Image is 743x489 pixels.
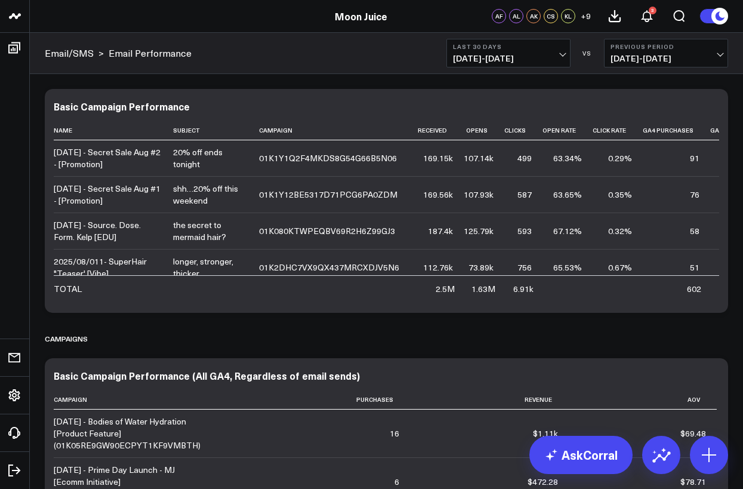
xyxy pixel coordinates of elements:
div: 112.76k [423,262,453,273]
div: 76 [690,189,699,201]
th: Subject [173,121,259,140]
div: 65.53% [553,262,582,273]
div: 67.12% [553,225,582,237]
th: Revenue [410,390,569,410]
th: Clicks [504,121,542,140]
div: 587 [517,189,532,201]
button: Last 30 Days[DATE]-[DATE] [446,39,571,67]
div: 2025/08/011- SuperHair "Teaser' [Vibe] [54,256,162,279]
a: Email Performance [109,47,192,60]
div: 01K080KTWPEQBV69R2H6Z99GJ3 [259,225,395,237]
th: Open Rate [542,121,593,140]
div: 169.15k [423,152,453,164]
div: AF [492,9,506,23]
div: $1.11k [533,428,558,439]
div: 107.93k [464,189,494,201]
div: [DATE] - Secret Sale Aug #2 - [Promotion] [54,146,162,170]
th: Click Rate [593,121,643,140]
div: 01K1Y12BE5317D71PCG6PA0ZDM [259,189,397,201]
div: 01K2DHC7VX9QX437MRCXDJV5N6 [259,262,399,273]
a: Email/SMS [45,47,94,60]
div: CS [544,9,558,23]
th: Campaign [259,121,418,140]
div: longer, stronger, thicker [173,256,248,279]
div: the secret to mermaid hair? [173,219,248,243]
div: 107.14k [464,152,494,164]
div: 63.65% [553,189,582,201]
a: AskCorral [529,436,633,474]
div: [DATE] - Secret Sale Aug #1 - [Promotion] [54,183,162,207]
div: 169.56k [423,189,453,201]
div: 1.63M [471,283,495,295]
button: Previous Period[DATE]-[DATE] [604,39,728,67]
b: Previous Period [611,43,722,50]
b: Last 30 Days [453,43,564,50]
div: $472.28 [528,476,558,488]
div: 499 [517,152,532,164]
button: +9 [578,9,593,23]
th: Aov [569,390,717,410]
div: 0.67% [608,262,632,273]
div: shh…20% off this weekend [173,183,248,207]
div: AK [526,9,541,23]
div: 593 [517,225,532,237]
th: Ga4 Purchases [643,121,710,140]
div: 6 [394,476,399,488]
div: > [45,47,104,60]
div: 01K1Y1Q2F4MKDS8G54G66B5N06 [259,152,397,164]
a: Moon Juice [335,10,387,23]
div: 125.79k [464,225,494,237]
div: 51 [690,262,699,273]
div: 73.89k [468,262,494,273]
div: 756 [517,262,532,273]
div: AL [509,9,523,23]
div: $78.71 [680,476,706,488]
th: Campaign [54,390,217,410]
div: 20% off ends tonight [173,146,248,170]
div: Basic Campaign Performance (All GA4, Regardless of email sends) [54,369,360,382]
div: KL [561,9,575,23]
div: 0.35% [608,189,632,201]
div: 2.5M [436,283,455,295]
div: 91 [690,152,699,164]
th: Purchases [217,390,410,410]
div: 602 [687,283,701,295]
div: Basic Campaign Performance [54,100,190,113]
div: 0.29% [608,152,632,164]
div: 187.4k [428,225,453,237]
th: Name [54,121,173,140]
div: [DATE] - Bodies of Water Hydration [Product Feature] (01K05RE9GW90ECPYT1KF9VMBTH) [54,416,206,451]
div: 63.34% [553,152,582,164]
div: [DATE] - Source. Dose. Form. Kelp [EDU] [54,219,162,243]
div: 16 [390,428,399,439]
th: Received [418,121,464,140]
div: 58 [690,225,699,237]
div: VS [576,50,598,57]
div: 3 [649,7,656,14]
div: Campaigns [45,325,88,352]
div: TOTAL [54,283,82,295]
span: [DATE] - [DATE] [453,54,564,63]
div: 6.91k [513,283,534,295]
th: Opens [464,121,504,140]
span: [DATE] - [DATE] [611,54,722,63]
span: + 9 [581,12,591,20]
div: $69.48 [680,428,706,439]
div: 0.32% [608,225,632,237]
